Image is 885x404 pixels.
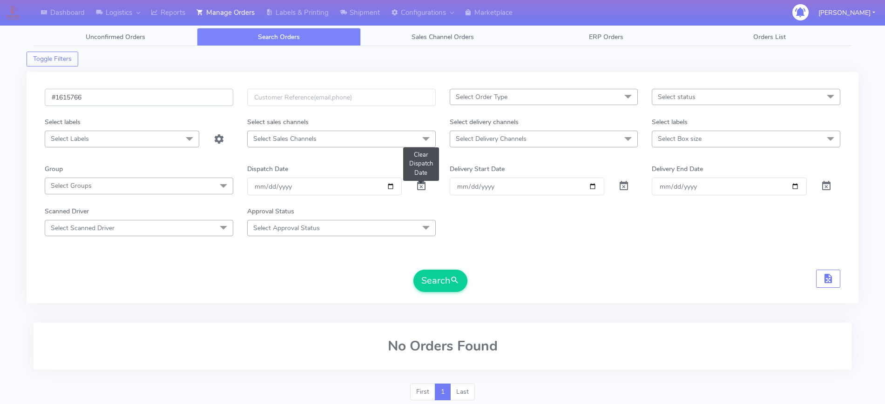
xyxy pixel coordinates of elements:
[51,224,115,232] span: Select Scanned Driver
[753,33,786,41] span: Orders List
[247,117,309,127] label: Select sales channels
[51,134,89,143] span: Select Labels
[413,270,467,292] button: Search
[589,33,623,41] span: ERP Orders
[27,52,78,66] button: Toggle Filters
[456,134,527,143] span: Select Delivery Channels
[45,164,63,174] label: Group
[34,28,851,46] ul: Tabs
[450,117,519,127] label: Select delivery channels
[253,224,320,232] span: Select Approval Status
[45,338,840,354] h2: No Orders Found
[86,33,145,41] span: Unconfirmed Orders
[253,134,317,143] span: Select Sales Channels
[456,93,507,101] span: Select Order Type
[247,89,436,106] input: Customer Reference(email,phone)
[658,134,702,143] span: Select Box size
[435,384,451,400] a: 1
[258,33,300,41] span: Search Orders
[45,206,89,216] label: Scanned Driver
[247,206,294,216] label: Approval Status
[45,117,81,127] label: Select labels
[652,117,688,127] label: Select labels
[811,3,882,22] button: [PERSON_NAME]
[51,181,92,190] span: Select Groups
[412,33,474,41] span: Sales Channel Orders
[45,89,233,106] input: Order Id
[652,164,703,174] label: Delivery End Date
[247,164,288,174] label: Dispatch Date
[658,93,696,101] span: Select status
[450,164,505,174] label: Delivery Start Date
